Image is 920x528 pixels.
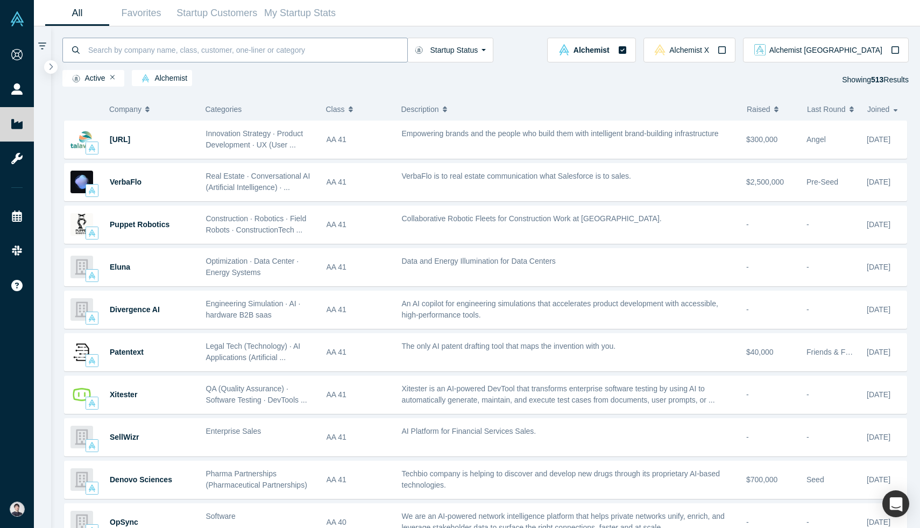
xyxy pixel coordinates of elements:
[67,74,105,83] span: Active
[70,426,93,448] img: SellWizr's Logo
[842,75,909,84] span: Showing Results
[747,98,796,121] button: Raised
[327,419,391,456] div: AA 41
[743,38,909,62] button: alchemist_aj Vault LogoAlchemist [GEOGRAPHIC_DATA]
[746,433,749,441] span: -
[206,214,307,234] span: Construction · Robotics · Field Robots · ConstructionTech ...
[746,220,749,229] span: -
[654,44,666,55] img: alchemistx Vault Logo
[326,98,385,121] button: Class
[70,213,93,236] img: Puppet Robotics's Logo
[10,11,25,26] img: Alchemist Vault Logo
[867,135,890,144] span: [DATE]
[806,220,809,229] span: -
[746,475,777,484] span: $700,000
[402,172,631,180] span: VerbaFlo is to real estate communication what Salesforce is to sales.
[70,298,93,321] img: Divergence AI's Logo
[206,469,307,501] span: Pharma Partnerships (Pharmaceutical Partnerships) ...
[746,390,749,399] span: -
[401,98,736,121] button: Description
[806,305,809,314] span: -
[746,263,749,271] span: -
[70,256,93,278] img: Eluna's Logo
[415,46,423,54] img: Startup status
[137,74,187,83] span: Alchemist
[402,257,556,265] span: Data and Energy Illumination for Data Centers
[327,376,391,413] div: AA 41
[327,206,391,243] div: AA 41
[206,257,299,277] span: Optimization · Data Center · Energy Systems
[70,128,93,151] img: Talawa.ai's Logo
[110,305,160,314] a: Divergence AI
[402,427,536,435] span: AI Platform for Financial Services Sales.
[402,469,720,489] span: Techbio company is helping to discover and develop new drugs through its proprietary AI-based tec...
[141,74,150,82] img: alchemist Vault Logo
[326,98,345,121] span: Class
[109,98,141,121] span: Company
[88,272,96,279] img: alchemist Vault Logo
[402,129,719,138] span: Empowering brands and the people who build them with intelligent brand-building infrastructure
[72,74,80,83] img: Startup status
[88,187,96,194] img: alchemist Vault Logo
[173,1,261,26] a: Startup Customers
[806,518,809,526] span: -
[88,229,96,237] img: alchemist Vault Logo
[206,512,236,520] span: Software
[867,220,890,229] span: [DATE]
[754,44,766,55] img: alchemist_aj Vault Logo
[806,178,838,186] span: Pre-Seed
[70,383,93,406] img: Xitester's Logo
[327,164,391,201] div: AA 41
[110,220,169,229] span: Puppet Robotics
[110,433,139,441] span: SellWizr
[327,291,391,328] div: AA 41
[558,44,570,55] img: alchemist Vault Logo
[867,98,901,121] button: Joined
[327,461,391,498] div: AA 41
[746,348,774,356] span: $40,000
[746,178,784,186] span: $2,500,000
[547,38,635,62] button: alchemist Vault LogoAlchemist
[867,178,890,186] span: [DATE]
[88,399,96,407] img: alchemist Vault Logo
[867,433,890,441] span: [DATE]
[45,1,109,26] a: All
[110,390,137,399] a: Xitester
[110,518,138,526] a: OpSync
[643,38,735,62] button: alchemistx Vault LogoAlchemist X
[867,475,890,484] span: [DATE]
[206,427,261,435] span: Enterprise Sales
[110,263,130,271] span: Eluna
[70,171,93,193] img: VerbaFlo's Logo
[206,299,301,319] span: Engineering Simulation · AI · hardware B2B saas
[88,484,96,492] img: alchemist Vault Logo
[110,135,130,144] span: [URL]
[867,305,890,314] span: [DATE]
[402,342,616,350] span: The only AI patent drafting tool that maps the invention with you.
[206,129,303,149] span: Innovation Strategy · Product Development · UX (User ...
[88,357,96,364] img: alchemist Vault Logo
[110,178,141,186] a: VerbaFlo
[867,263,890,271] span: [DATE]
[10,502,25,517] img: Katsutoshi Tabata's Account
[109,98,188,121] button: Company
[806,135,826,144] span: Angel
[109,1,173,26] a: Favorites
[88,314,96,322] img: alchemist Vault Logo
[206,105,242,114] span: Categories
[70,468,93,491] img: Denovo Sciences's Logo
[402,214,662,223] span: Collaborative Robotic Fleets for Construction Work at [GEOGRAPHIC_DATA].
[206,172,310,192] span: Real Estate · Conversational AI (Artificial Intelligence) · ...
[407,38,494,62] button: Startup Status
[206,342,301,362] span: Legal Tech (Technology) · AI Applications (Artificial ...
[110,74,115,81] button: Remove Filter
[206,384,307,404] span: QA (Quality Assurance) · Software Testing · DevTools ...
[110,348,144,356] a: Patentext
[806,263,809,271] span: -
[806,433,809,441] span: -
